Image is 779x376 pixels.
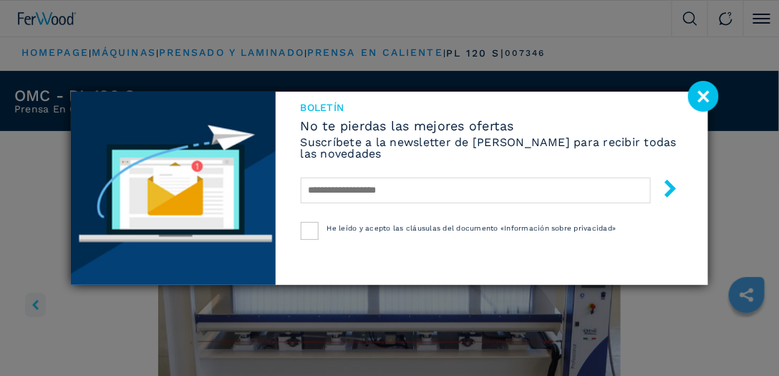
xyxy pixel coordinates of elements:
[71,92,276,285] img: Newsletter image
[301,102,683,112] span: Boletín
[647,174,679,208] button: submit-button
[301,137,683,160] h6: Suscríbete a la newsletter de [PERSON_NAME] para recibir todas las novedades
[301,120,683,132] span: No te pierdas las mejores ofertas
[327,224,616,232] span: He leído y acepto las cláusulas del documento «Información sobre privacidad»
